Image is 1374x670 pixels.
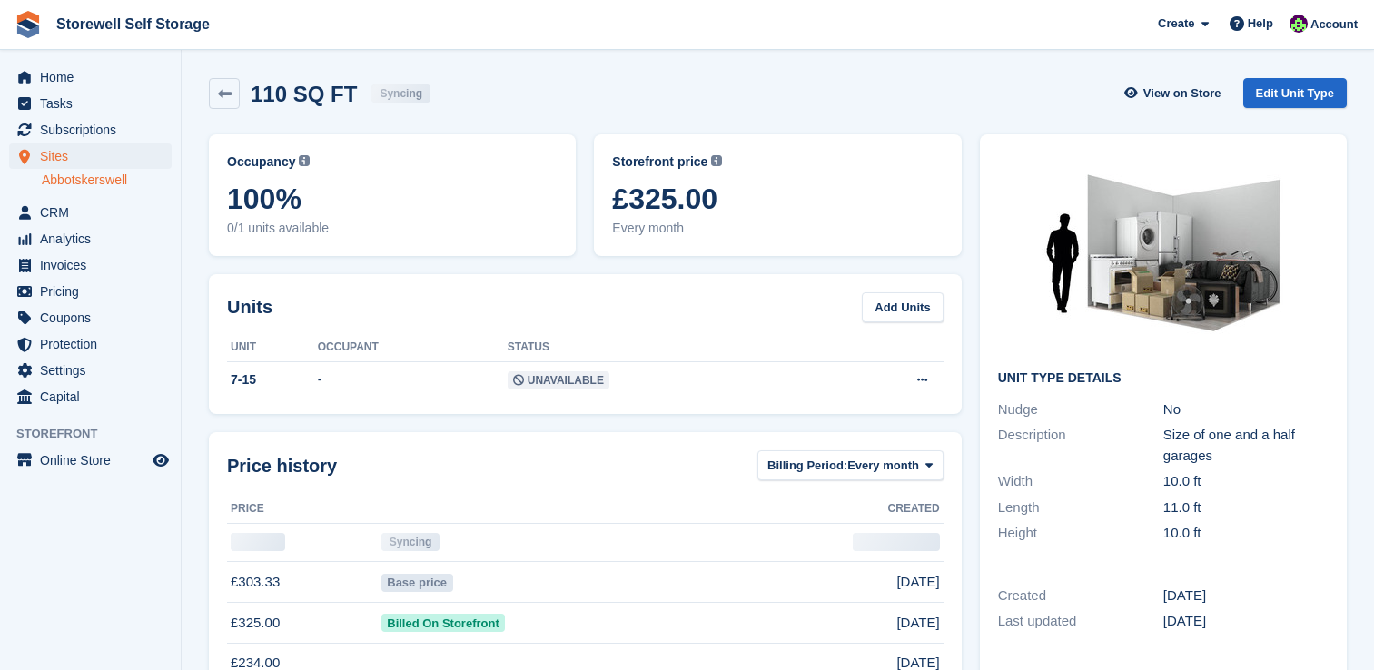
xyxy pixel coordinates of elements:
span: Storefront [16,425,181,443]
a: View on Store [1122,78,1229,108]
span: Every month [612,219,943,238]
div: Syncing [381,533,440,551]
span: CRM [40,200,149,225]
span: View on Store [1143,84,1221,103]
div: Size of one and a half garages [1163,425,1329,466]
a: menu [9,384,172,409]
a: menu [9,331,172,357]
img: stora-icon-8386f47178a22dfd0bd8f6a31ec36ba5ce8667c1dd55bd0f319d3a0aa187defe.svg [15,11,42,38]
div: 11.0 ft [1163,498,1329,518]
span: Analytics [40,226,149,251]
td: - [318,361,508,399]
a: Edit Unit Type [1243,78,1347,108]
a: menu [9,64,172,90]
a: menu [9,252,172,278]
span: Online Store [40,448,149,473]
span: Account [1310,15,1358,34]
span: Settings [40,358,149,383]
h2: Units [227,293,272,320]
h2: 110 SQ FT [251,82,357,106]
div: 10.0 ft [1163,523,1329,544]
span: Home [40,64,149,90]
div: [DATE] [1163,586,1329,606]
a: menu [9,448,172,473]
span: Unavailable [508,371,609,389]
span: Price history [227,452,337,479]
a: Abbotskerswell [42,172,172,189]
span: Base price [381,574,453,592]
span: Pricing [40,279,149,304]
div: Created [998,586,1163,606]
span: [DATE] [896,572,939,593]
a: Add Units [862,292,943,322]
img: icon-info-grey-7440780725fd019a000dd9b08b2336e03edf1995a4989e88bcd33f0948082b44.svg [299,155,310,166]
div: No [1163,399,1329,420]
img: icon-info-grey-7440780725fd019a000dd9b08b2336e03edf1995a4989e88bcd33f0948082b44.svg [711,155,722,166]
div: Description [998,425,1163,466]
div: Width [998,471,1163,492]
a: Storewell Self Storage [49,9,217,39]
a: menu [9,91,172,116]
span: Created [888,500,940,517]
img: 75-sqft-unit.jpg [1027,153,1300,357]
td: £325.00 [227,603,378,644]
a: menu [9,200,172,225]
div: [DATE] [1163,611,1329,632]
div: Syncing [371,84,430,103]
div: Nudge [998,399,1163,420]
h2: Unit Type details [998,371,1329,386]
span: Subscriptions [40,117,149,143]
a: Preview store [150,449,172,471]
span: Billing Period: [767,457,847,475]
span: Capital [40,384,149,409]
span: Every month [847,457,919,475]
a: menu [9,117,172,143]
span: [DATE] [896,613,939,634]
span: Invoices [40,252,149,278]
span: Create [1158,15,1194,33]
div: Length [998,498,1163,518]
th: Price [227,495,378,524]
td: £303.33 [227,562,378,603]
th: Status [508,333,825,362]
img: Louise Christie [1290,15,1308,33]
span: £325.00 [612,182,943,215]
span: Billed On Storefront [381,614,506,632]
span: Occupancy [227,153,295,172]
span: Protection [40,331,149,357]
span: Coupons [40,305,149,330]
span: Sites [40,143,149,169]
button: Billing Period: Every month [757,450,944,480]
a: menu [9,226,172,251]
th: Occupant [318,333,508,362]
span: 0/1 units available [227,219,558,238]
a: menu [9,305,172,330]
span: 100% [227,182,558,215]
th: Unit [227,333,318,362]
div: 10.0 ft [1163,471,1329,492]
div: 7-15 [227,370,318,389]
span: Tasks [40,91,149,116]
a: menu [9,358,172,383]
span: Storefront price [612,153,707,172]
a: menu [9,143,172,169]
div: Height [998,523,1163,544]
span: Help [1248,15,1273,33]
div: Last updated [998,611,1163,632]
a: menu [9,279,172,304]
